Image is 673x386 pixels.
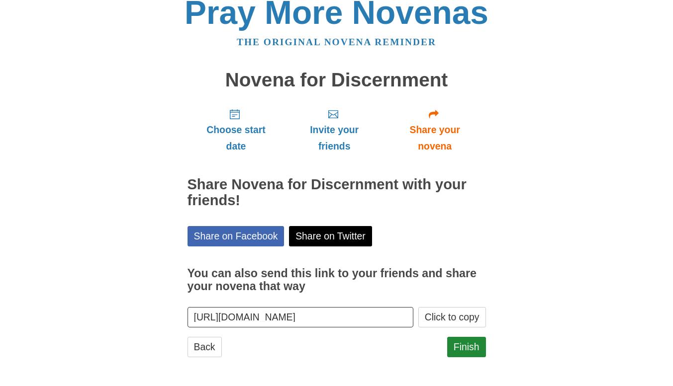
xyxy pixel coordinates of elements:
a: The original novena reminder [237,37,436,47]
a: Finish [447,337,486,357]
h2: Share Novena for Discernment with your friends! [188,177,486,209]
h1: Novena for Discernment [188,70,486,91]
a: Share your novena [384,100,486,159]
a: Back [188,337,222,357]
button: Click to copy [418,307,486,327]
span: Choose start date [197,122,275,154]
a: Share on Twitter [289,226,372,246]
a: Invite your friends [285,100,384,159]
h3: You can also send this link to your friends and share your novena that way [188,267,486,293]
a: Share on Facebook [188,226,285,246]
span: Invite your friends [294,122,374,154]
span: Share your novena [394,122,476,154]
a: Choose start date [188,100,285,159]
